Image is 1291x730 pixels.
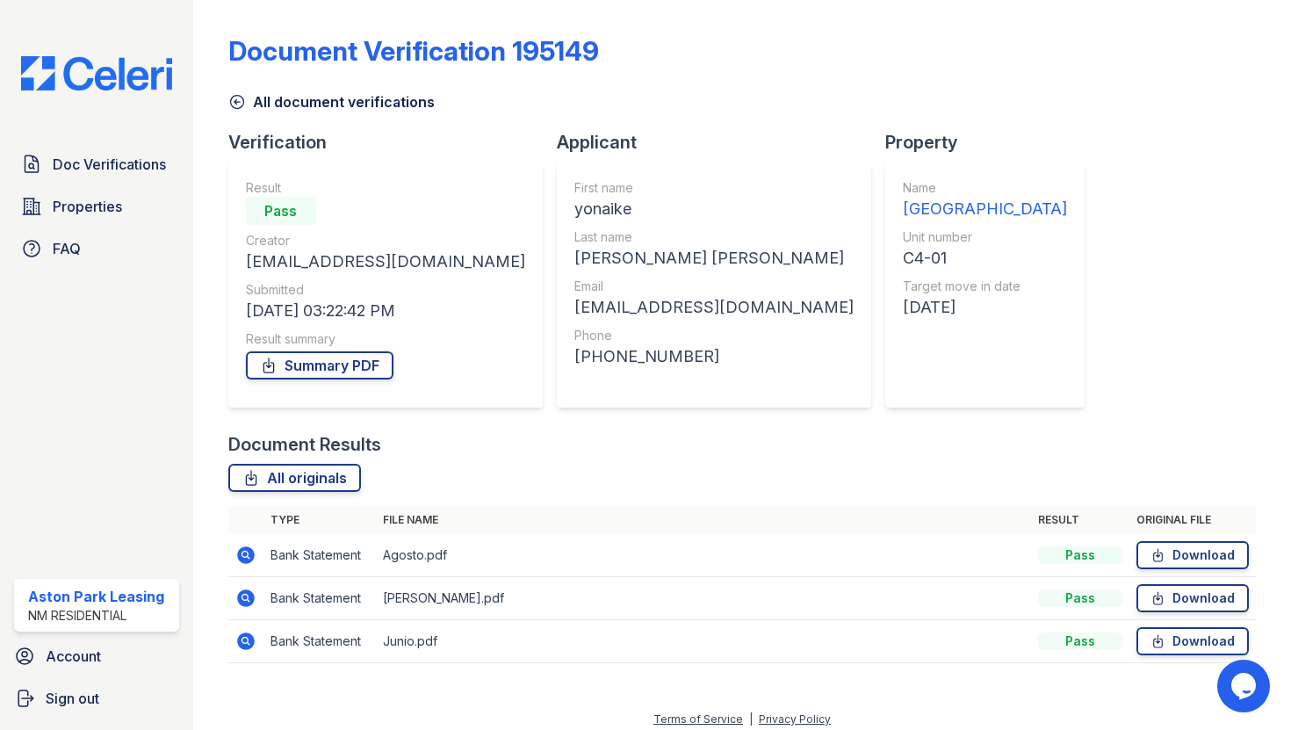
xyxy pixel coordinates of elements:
[1217,660,1273,712] iframe: chat widget
[228,91,435,112] a: All document verifications
[228,464,361,492] a: All originals
[1038,632,1122,650] div: Pass
[574,278,854,295] div: Email
[885,130,1099,155] div: Property
[53,154,166,175] span: Doc Verifications
[376,534,1031,577] td: Agosto.pdf
[903,197,1067,221] div: [GEOGRAPHIC_DATA]
[246,232,525,249] div: Creator
[46,688,99,709] span: Sign out
[1031,506,1129,534] th: Result
[1129,506,1256,534] th: Original file
[7,56,186,90] img: CE_Logo_Blue-a8612792a0a2168367f1c8372b55b34899dd931a85d93a1a3d3e32e68fde9ad4.png
[263,577,376,620] td: Bank Statement
[46,646,101,667] span: Account
[903,179,1067,221] a: Name [GEOGRAPHIC_DATA]
[14,147,179,182] a: Doc Verifications
[7,681,186,716] a: Sign out
[28,607,164,625] div: NM Residential
[228,432,381,457] div: Document Results
[246,299,525,323] div: [DATE] 03:22:42 PM
[14,189,179,224] a: Properties
[1136,541,1249,569] a: Download
[376,620,1031,663] td: Junio.pdf
[28,586,164,607] div: Aston Park Leasing
[574,295,854,320] div: [EMAIL_ADDRESS][DOMAIN_NAME]
[246,249,525,274] div: [EMAIL_ADDRESS][DOMAIN_NAME]
[574,344,854,369] div: [PHONE_NUMBER]
[1038,546,1122,564] div: Pass
[1136,627,1249,655] a: Download
[574,179,854,197] div: First name
[53,238,81,259] span: FAQ
[903,179,1067,197] div: Name
[903,278,1067,295] div: Target move in date
[574,197,854,221] div: yonaike
[903,228,1067,246] div: Unit number
[246,179,525,197] div: Result
[903,246,1067,271] div: C4-01
[749,712,753,726] div: |
[557,130,885,155] div: Applicant
[263,534,376,577] td: Bank Statement
[759,712,831,726] a: Privacy Policy
[14,231,179,266] a: FAQ
[7,639,186,674] a: Account
[228,130,557,155] div: Verification
[574,327,854,344] div: Phone
[376,506,1031,534] th: File name
[246,197,316,225] div: Pass
[263,620,376,663] td: Bank Statement
[1136,584,1249,612] a: Download
[246,330,525,348] div: Result summary
[53,196,122,217] span: Properties
[1038,589,1122,607] div: Pass
[246,351,393,379] a: Summary PDF
[246,281,525,299] div: Submitted
[574,246,854,271] div: [PERSON_NAME] [PERSON_NAME]
[903,295,1067,320] div: [DATE]
[653,712,743,726] a: Terms of Service
[376,577,1031,620] td: [PERSON_NAME].pdf
[263,506,376,534] th: Type
[574,228,854,246] div: Last name
[228,35,599,67] div: Document Verification 195149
